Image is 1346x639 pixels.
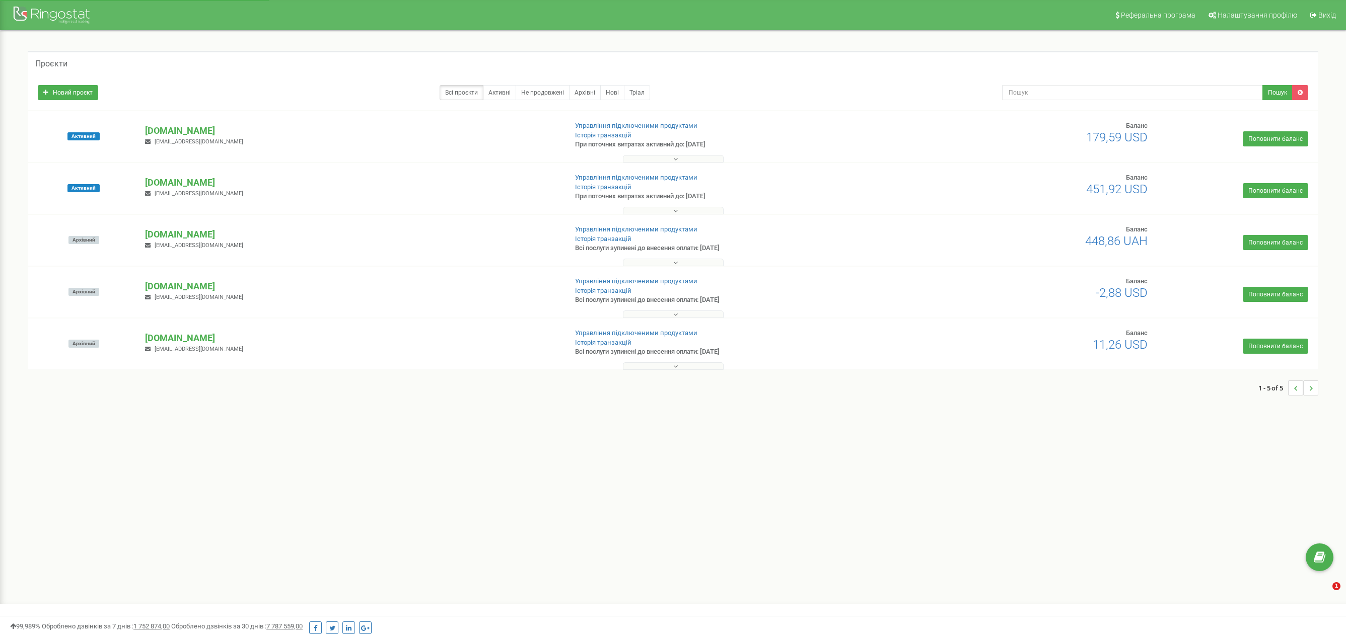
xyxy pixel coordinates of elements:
a: Поповнити баланс [1243,131,1308,146]
p: Всі послуги зупинені до внесення оплати: [DATE] [575,244,881,253]
span: 11,26 USD [1093,338,1148,352]
span: Баланс [1126,225,1148,233]
iframe: Intercom live chat [1312,582,1336,606]
span: [EMAIL_ADDRESS][DOMAIN_NAME] [155,138,243,145]
p: [DOMAIN_NAME] [145,176,558,189]
p: Всі послуги зупинені до внесення оплати: [DATE] [575,295,881,305]
a: Історія транзакцій [575,183,631,191]
p: [DOMAIN_NAME] [145,228,558,241]
a: Управління підключеними продуктами [575,174,697,181]
button: Пошук [1262,85,1293,100]
a: Поповнити баланс [1243,339,1308,354]
span: Архівний [68,288,99,296]
a: Поповнити баланс [1243,235,1308,250]
span: [EMAIL_ADDRESS][DOMAIN_NAME] [155,242,243,249]
nav: ... [1258,370,1318,406]
span: Архівний [68,340,99,348]
p: [DOMAIN_NAME] [145,332,558,345]
span: 451,92 USD [1086,182,1148,196]
span: Баланс [1126,174,1148,181]
span: Активний [67,132,100,140]
span: 179,59 USD [1086,130,1148,144]
span: Баланс [1126,122,1148,129]
a: Історія транзакцій [575,131,631,139]
a: Поповнити баланс [1243,183,1308,198]
a: Тріал [624,85,650,100]
a: Поповнити баланс [1243,287,1308,302]
span: 1 - 5 of 5 [1258,380,1288,395]
p: При поточних витратах активний до: [DATE] [575,192,881,201]
input: Пошук [1002,85,1263,100]
span: Баланс [1126,277,1148,285]
span: [EMAIL_ADDRESS][DOMAIN_NAME] [155,346,243,352]
span: Активний [67,184,100,192]
span: Налаштування профілю [1218,11,1297,19]
a: Активні [483,85,516,100]
a: Управління підключеними продуктами [575,329,697,337]
a: Управління підключеними продуктами [575,277,697,285]
a: Новий проєкт [38,85,98,100]
a: Всі проєкти [440,85,483,100]
span: Реферальна програма [1121,11,1195,19]
p: Всі послуги зупинені до внесення оплати: [DATE] [575,347,881,357]
p: [DOMAIN_NAME] [145,280,558,293]
span: [EMAIL_ADDRESS][DOMAIN_NAME] [155,294,243,300]
a: Не продовжені [516,85,570,100]
span: Вихід [1318,11,1336,19]
a: Управління підключеними продуктами [575,225,697,233]
a: Нові [600,85,624,100]
span: Архівний [68,236,99,244]
span: [EMAIL_ADDRESS][DOMAIN_NAME] [155,190,243,197]
a: Історія транзакцій [575,339,631,346]
p: При поточних витратах активний до: [DATE] [575,140,881,149]
span: 448,86 UAH [1085,234,1148,248]
p: [DOMAIN_NAME] [145,124,558,137]
a: Історія транзакцій [575,235,631,243]
span: 1 [1332,582,1340,590]
span: Баланс [1126,329,1148,337]
a: Архівні [569,85,601,100]
h5: Проєкти [35,59,67,68]
a: Історія транзакцій [575,287,631,294]
a: Управління підключеними продуктами [575,122,697,129]
span: -2,88 USD [1096,286,1148,300]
